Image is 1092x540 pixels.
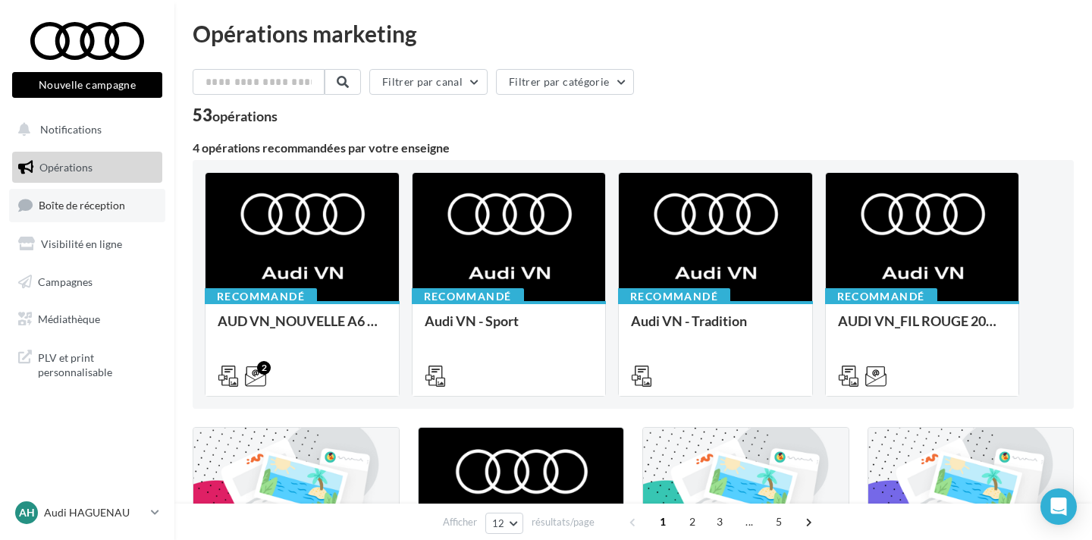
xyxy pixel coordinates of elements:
span: 5 [767,510,791,534]
div: opérations [212,109,278,123]
a: Campagnes [9,266,165,298]
span: Boîte de réception [39,199,125,212]
span: 2 [680,510,704,534]
span: Notifications [40,123,102,136]
div: 2 [257,361,271,375]
button: Notifications [9,114,159,146]
a: PLV et print personnalisable [9,341,165,386]
div: 53 [193,107,278,124]
a: AH Audi HAGUENAU [12,498,162,527]
p: Audi HAGUENAU [44,505,145,520]
span: 1 [651,510,675,534]
span: résultats/page [532,515,595,529]
a: Opérations [9,152,165,184]
button: 12 [485,513,524,534]
a: Visibilité en ligne [9,228,165,260]
div: Recommandé [412,288,524,305]
span: AH [19,505,35,520]
a: Médiathèque [9,303,165,335]
div: Audi VN - Sport [425,313,594,344]
span: Afficher [443,515,477,529]
div: Audi VN - Tradition [631,313,800,344]
a: Boîte de réception [9,189,165,221]
span: PLV et print personnalisable [38,347,156,380]
div: Recommandé [205,288,317,305]
span: 12 [492,517,505,529]
div: Recommandé [618,288,730,305]
div: AUDI VN_FIL ROUGE 2025 - A1, Q2, Q3, Q5 et Q4 e-tron [838,313,1007,344]
button: Filtrer par canal [369,69,488,95]
div: AUD VN_NOUVELLE A6 e-tron [218,313,387,344]
span: ... [737,510,761,534]
button: Nouvelle campagne [12,72,162,98]
div: Opérations marketing [193,22,1074,45]
span: 3 [708,510,732,534]
span: Campagnes [38,275,93,287]
button: Filtrer par catégorie [496,69,634,95]
div: Open Intercom Messenger [1040,488,1077,525]
span: Médiathèque [38,312,100,325]
span: Visibilité en ligne [41,237,122,250]
span: Opérations [39,161,93,174]
div: Recommandé [825,288,937,305]
div: 4 opérations recommandées par votre enseigne [193,142,1074,154]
